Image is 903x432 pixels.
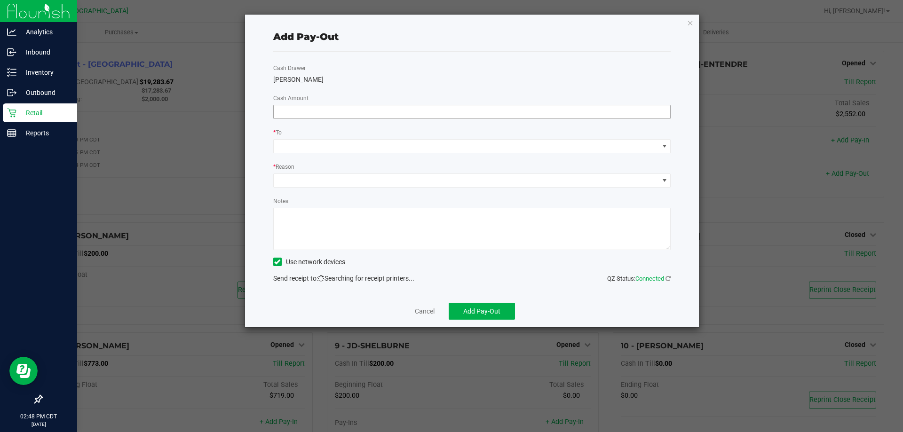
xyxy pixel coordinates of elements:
span: Searching for receipt printers... [318,275,414,282]
span: Send receipt to: [273,275,318,282]
span: Add Pay-Out [463,307,500,315]
inline-svg: Inbound [7,47,16,57]
inline-svg: Retail [7,108,16,118]
div: [PERSON_NAME] [273,75,671,85]
inline-svg: Analytics [7,27,16,37]
p: 02:48 PM CDT [4,412,73,421]
label: Reason [273,163,294,171]
label: Use network devices [273,257,345,267]
span: Cash Amount [273,95,309,102]
inline-svg: Outbound [7,88,16,97]
span: QZ Status: [607,275,671,282]
iframe: Resource center [9,357,38,385]
button: Add Pay-Out [449,303,515,320]
label: Notes [273,197,288,205]
span: Connected [635,275,664,282]
p: Reports [16,127,73,139]
inline-svg: Reports [7,128,16,138]
p: [DATE] [4,421,73,428]
div: Add Pay-Out [273,30,339,44]
label: To [273,128,282,137]
label: Cash Drawer [273,64,306,72]
p: Inventory [16,67,73,78]
p: Outbound [16,87,73,98]
a: Cancel [415,306,435,316]
inline-svg: Inventory [7,68,16,77]
p: Analytics [16,26,73,38]
p: Retail [16,107,73,118]
p: Inbound [16,47,73,58]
